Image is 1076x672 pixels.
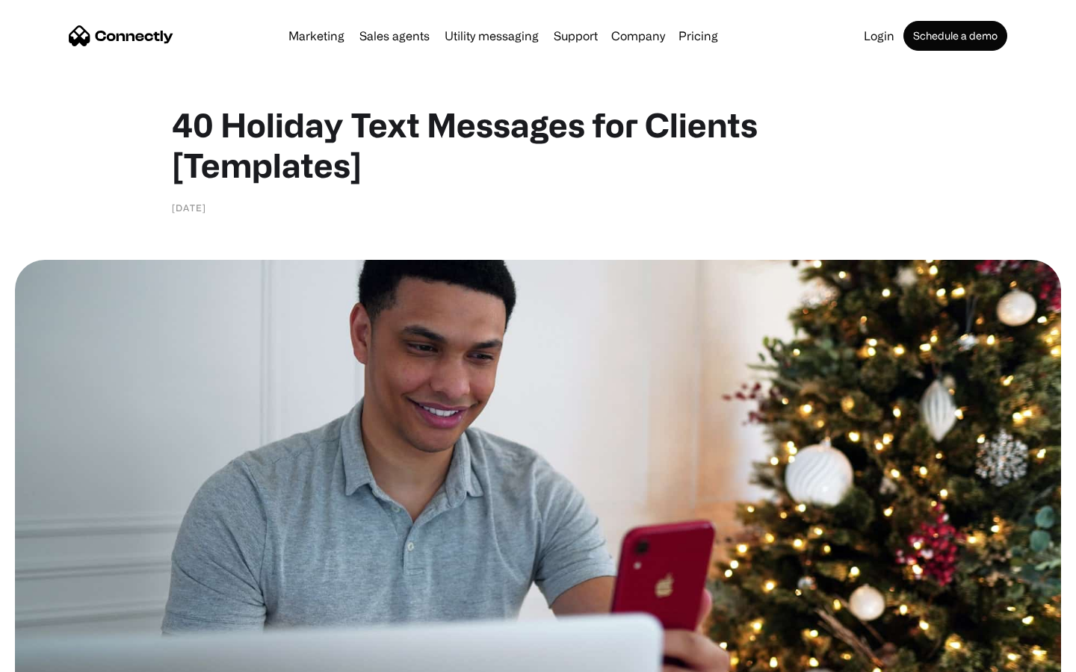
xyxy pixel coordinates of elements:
a: Support [548,30,604,42]
a: Marketing [282,30,350,42]
a: Utility messaging [439,30,545,42]
a: Login [858,30,900,42]
ul: Language list [30,646,90,667]
div: Company [611,25,665,46]
a: Sales agents [353,30,436,42]
aside: Language selected: English [15,646,90,667]
div: [DATE] [172,200,206,215]
a: Schedule a demo [903,21,1007,51]
h1: 40 Holiday Text Messages for Clients [Templates] [172,105,904,185]
a: Pricing [672,30,724,42]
